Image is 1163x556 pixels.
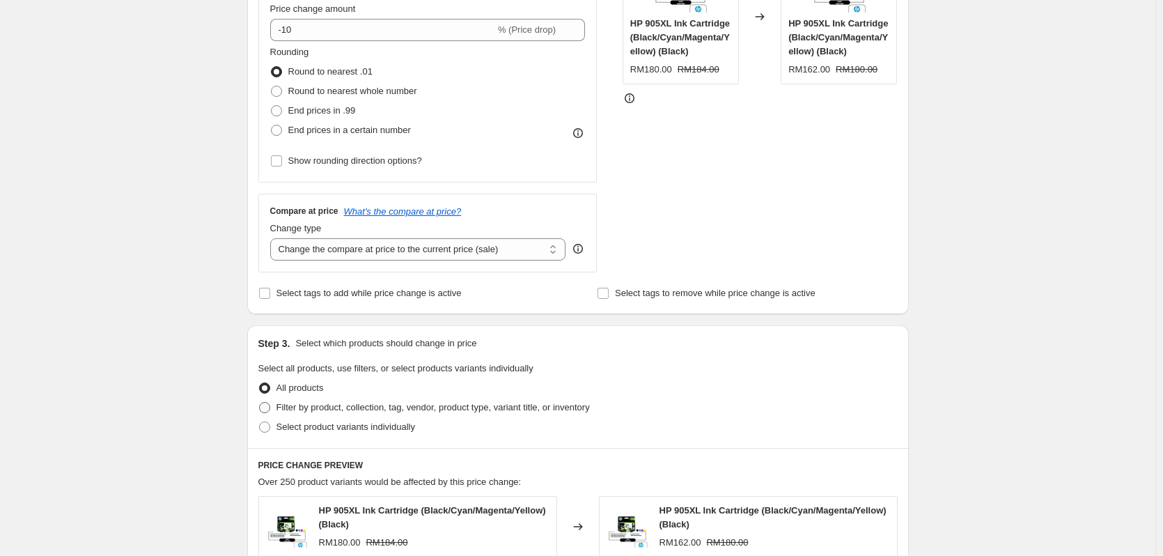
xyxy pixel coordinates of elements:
[270,19,495,41] input: -15
[678,64,719,75] span: RM184.00
[706,537,748,548] span: RM180.00
[288,125,411,135] span: End prices in a certain number
[288,155,422,166] span: Show rounding direction options?
[366,537,407,548] span: RM184.00
[295,337,476,350] p: Select which products should change in price
[270,223,322,233] span: Change type
[288,66,373,77] span: Round to nearest .01
[270,206,338,217] h3: Compare at price
[659,505,887,530] span: HP 905XL Ink Cartridge (Black/Cyan/Magenta/Yellow) (Black)
[266,506,308,548] img: 9055_80x.jpg
[258,363,533,373] span: Select all products, use filters, or select products variants individually
[615,288,815,298] span: Select tags to remove while price change is active
[258,460,898,471] h6: PRICE CHANGE PREVIEW
[498,24,556,35] span: % (Price drop)
[270,47,309,57] span: Rounding
[571,242,585,256] div: help
[344,206,462,217] button: What's the compare at price?
[630,18,730,56] span: HP 905XL Ink Cartridge (Black/Cyan/Magenta/Yellow) (Black)
[630,64,672,75] span: RM180.00
[276,383,324,393] span: All products
[258,477,522,487] span: Over 250 product variants would be affected by this price change:
[607,506,648,548] img: 9055_80x.jpg
[788,18,888,56] span: HP 905XL Ink Cartridge (Black/Cyan/Magenta/Yellow) (Black)
[276,288,462,298] span: Select tags to add while price change is active
[288,86,417,96] span: Round to nearest whole number
[288,105,356,116] span: End prices in .99
[270,3,356,14] span: Price change amount
[659,537,701,548] span: RM162.00
[836,64,877,75] span: RM180.00
[276,402,590,412] span: Filter by product, collection, tag, vendor, product type, variant title, or inventory
[276,422,415,432] span: Select product variants individually
[319,537,361,548] span: RM180.00
[258,337,290,350] h2: Step 3.
[788,64,830,75] span: RM162.00
[319,505,546,530] span: HP 905XL Ink Cartridge (Black/Cyan/Magenta/Yellow) (Black)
